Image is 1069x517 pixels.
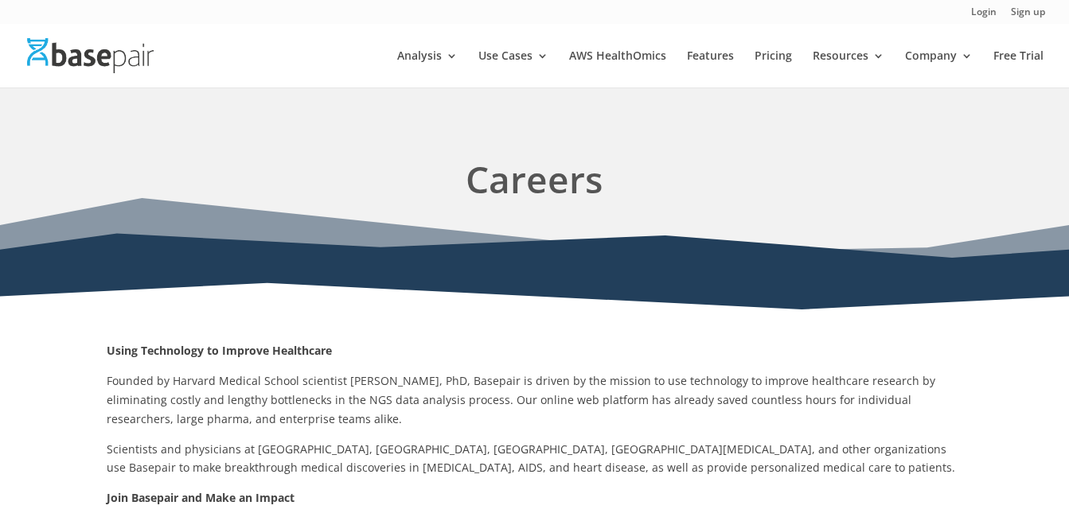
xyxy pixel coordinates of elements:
a: Company [905,50,973,87]
a: Free Trial [993,50,1044,87]
a: Pricing [755,50,792,87]
strong: Using Technology to Improve Healthcare [107,343,332,358]
strong: Join Basepair and Make an Impact [107,490,295,505]
span: Scientists and physicians at [GEOGRAPHIC_DATA], [GEOGRAPHIC_DATA], [GEOGRAPHIC_DATA], [GEOGRAPHIC... [107,441,955,476]
a: Features [687,50,734,87]
a: Analysis [397,50,458,87]
a: Login [971,7,997,24]
h1: Careers [107,153,962,214]
a: Sign up [1011,7,1045,24]
img: Basepair [27,38,154,72]
a: Use Cases [478,50,548,87]
span: Founded by Harvard Medical School scientist [PERSON_NAME], PhD, Basepair is driven by the mission... [107,373,935,426]
a: AWS HealthOmics [569,50,666,87]
a: Resources [813,50,884,87]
